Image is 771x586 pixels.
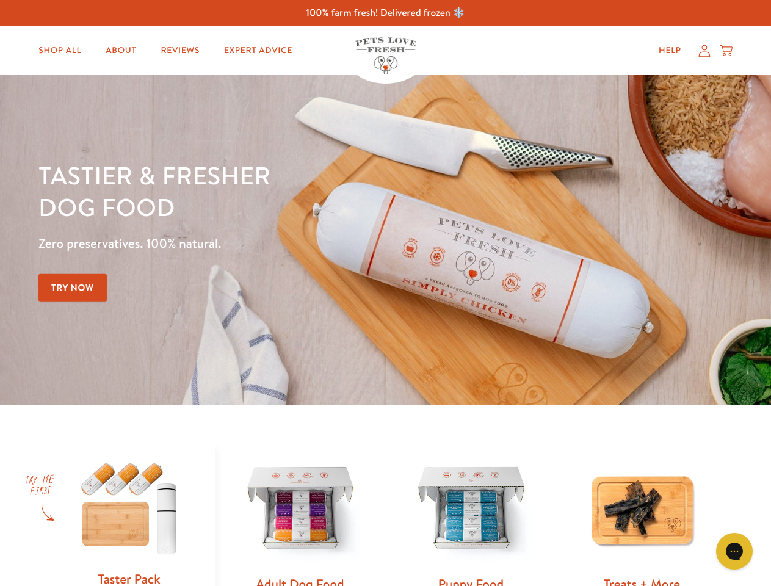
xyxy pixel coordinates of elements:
[96,38,146,63] a: About
[214,38,302,63] a: Expert Advice
[29,38,91,63] a: Shop All
[151,38,209,63] a: Reviews
[38,159,501,223] h1: Tastier & fresher dog food
[710,529,759,574] iframe: Gorgias live chat messenger
[38,274,107,302] a: Try Now
[355,37,416,74] img: Pets Love Fresh
[649,38,691,63] a: Help
[38,233,501,255] p: Zero preservatives. 100% natural.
